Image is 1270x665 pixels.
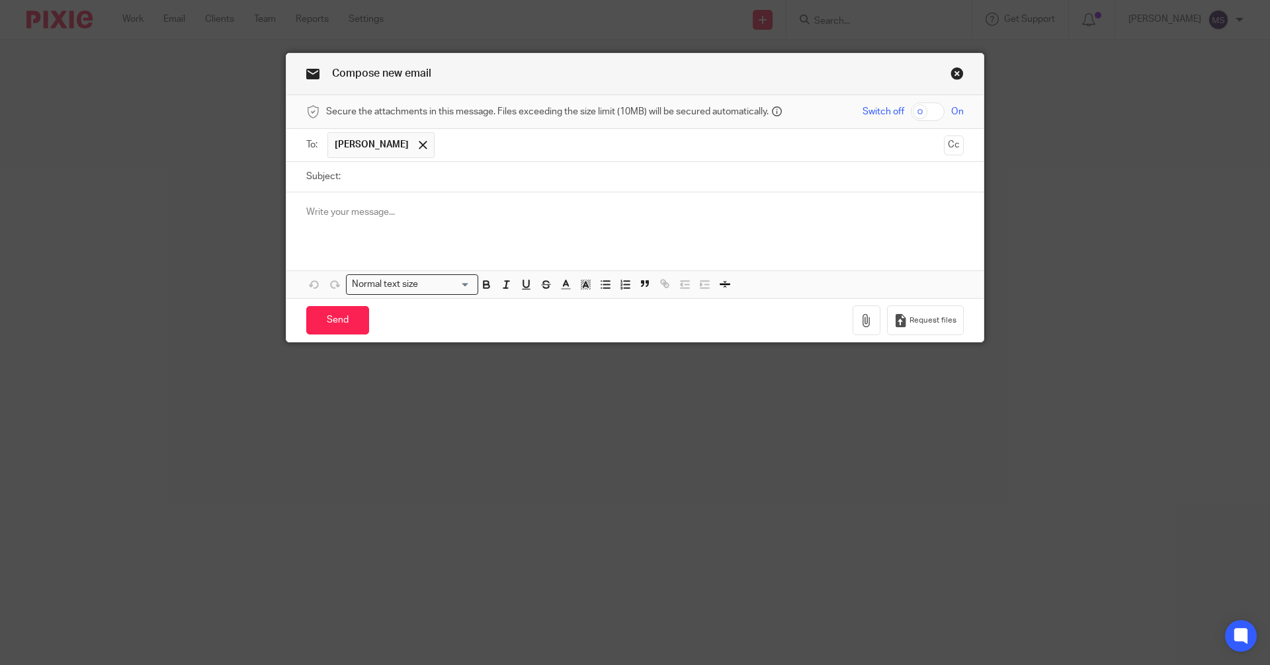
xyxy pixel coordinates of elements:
div: Search for option [346,274,478,295]
span: On [951,105,964,118]
span: Secure the attachments in this message. Files exceeding the size limit (10MB) will be secured aut... [326,105,769,118]
label: To: [306,138,321,151]
span: Compose new email [332,68,431,79]
input: Send [306,306,369,334]
label: Subject: [306,170,341,183]
span: Switch off [863,105,904,118]
span: Normal text size [349,278,421,292]
span: Request files [910,315,956,326]
button: Request files [887,305,964,335]
span: [PERSON_NAME] [335,138,409,151]
a: Close this dialog window [951,67,964,85]
input: Search for option [423,278,470,292]
button: Cc [944,136,964,155]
